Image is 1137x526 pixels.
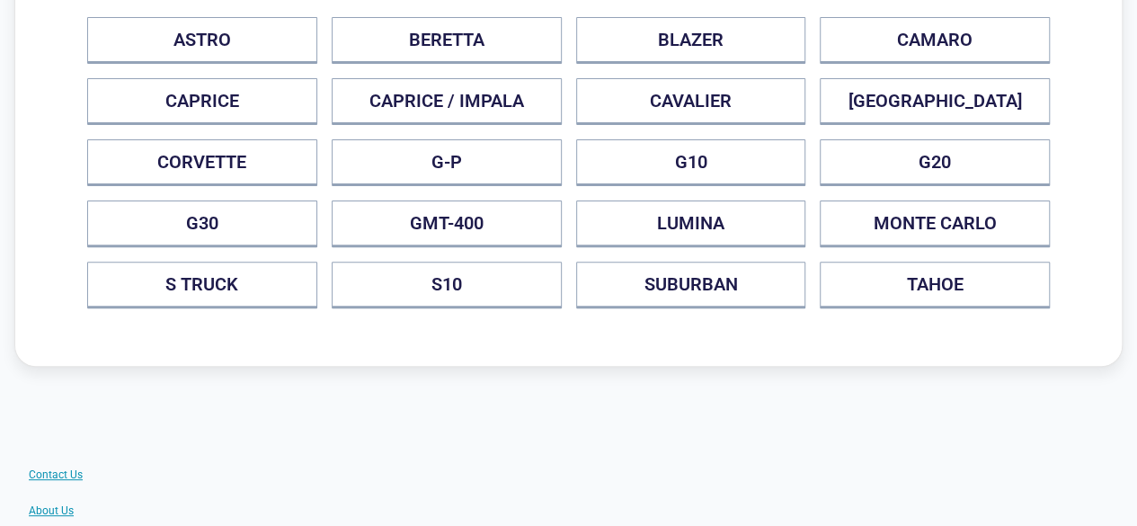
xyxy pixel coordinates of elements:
button: CAPRICE [87,78,317,125]
button: S TRUCK [87,262,317,308]
button: G20 [820,139,1050,186]
button: ASTRO [87,17,317,64]
button: GMT-400 [332,201,562,247]
button: SUBURBAN [576,262,806,308]
button: LUMINA [576,201,806,247]
button: G10 [576,139,806,186]
button: BERETTA [332,17,562,64]
button: BLAZER [576,17,806,64]
button: CORVETTE [87,139,317,186]
button: TAHOE [820,262,1050,308]
a: Contact Us [29,468,83,482]
button: G30 [87,201,317,247]
button: S10 [332,262,562,308]
a: About Us [29,504,74,518]
button: CAVALIER [576,78,806,125]
button: G-P [332,139,562,186]
button: MONTE CARLO [820,201,1050,247]
button: CAPRICE / IMPALA [332,78,562,125]
button: [GEOGRAPHIC_DATA] [820,78,1050,125]
button: CAMARO [820,17,1050,64]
